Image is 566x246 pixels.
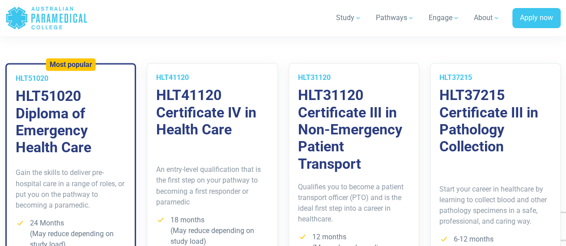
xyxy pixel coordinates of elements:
[439,183,551,226] p: Start your career in healthcare by learning to collect blood and other pathology specimens in a s...
[16,74,48,83] span: HLT51020
[16,88,126,156] h3: HLT51020 Diploma of Emergency Health Care
[439,87,551,155] h3: HLT37215 Certificate III in Pathology Collection
[156,73,189,82] span: HLT41120
[298,73,331,82] span: HLT31120
[439,233,551,244] li: 6-12 months
[439,73,472,82] span: HLT37215
[16,167,126,210] p: Gain the skills to deliver pre-hospital care in a range of roles, or put you on the pathway to be...
[298,181,410,224] p: Qualifies you to become a patient transport officer (PTO) and is the ideal first step into a care...
[298,87,410,172] h3: HLT31120 Certificate III in Non-Emergency Patient Transport
[156,87,268,138] h3: HLT41120 Certificate IV in Health Care
[50,60,92,69] h5: Most popular
[156,164,268,207] p: An entry-level qualification that is the first step on your pathway to becoming a first responder...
